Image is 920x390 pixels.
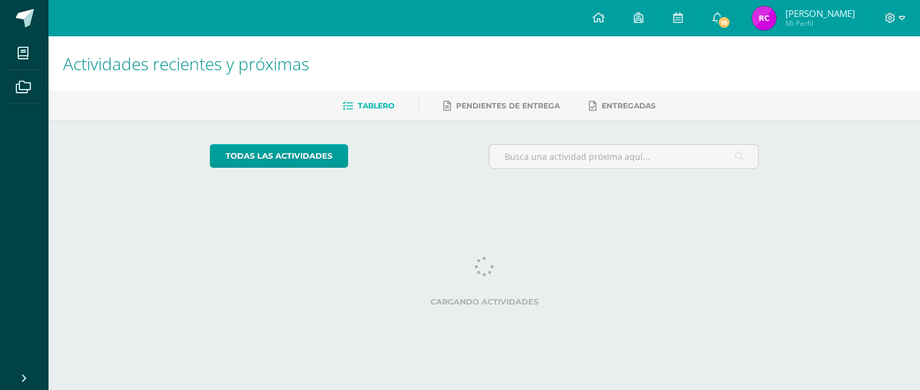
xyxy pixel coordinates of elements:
[489,145,758,168] input: Busca una actividad próxima aquí...
[717,16,731,29] span: 16
[785,18,855,28] span: Mi Perfil
[602,101,656,110] span: Entregadas
[343,96,394,116] a: Tablero
[210,297,759,306] label: Cargando actividades
[785,7,855,19] span: [PERSON_NAME]
[443,96,560,116] a: Pendientes de entrega
[589,96,656,116] a: Entregadas
[456,101,560,110] span: Pendientes de entrega
[63,52,309,75] span: Actividades recientes y próximas
[358,101,394,110] span: Tablero
[752,6,776,30] img: 6d9fced4c84605b3710009335678f580.png
[210,144,348,168] a: todas las Actividades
